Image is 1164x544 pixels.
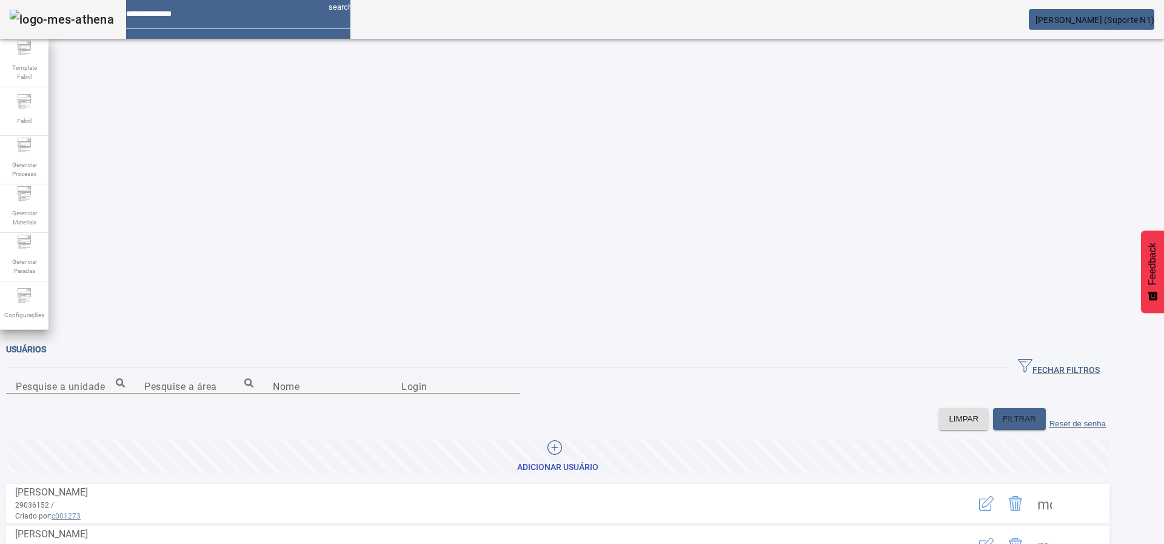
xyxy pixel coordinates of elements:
span: Criado por: [15,511,925,522]
button: Delete [1001,489,1030,518]
span: FECHAR FILTROS [1018,358,1100,377]
div: Adicionar Usuário [517,462,598,474]
mat-label: Login [401,380,427,392]
span: [PERSON_NAME] [15,528,88,540]
span: [PERSON_NAME] (Suporte N1) [1035,15,1155,25]
span: Gerenciar Paradas [6,254,42,279]
span: Configurações [1,307,48,323]
mat-label: Pesquise a área [144,380,217,392]
button: Reset de senha [1046,408,1109,430]
span: LIMPAR [949,413,978,425]
span: [PERSON_NAME] [15,486,88,498]
button: Adicionar Usuário [6,439,1109,474]
input: Number [144,379,253,394]
button: FECHAR FILTROS [1008,357,1109,378]
button: LIMPAR [939,408,988,430]
button: Mais [1030,489,1059,518]
mat-label: Pesquise a unidade [16,380,105,392]
button: Feedback - Mostrar pesquisa [1141,230,1164,313]
span: Feedback [1147,243,1158,285]
span: 29036152 / [15,501,54,509]
span: Usuários [6,344,46,354]
span: Gerenciar Materiais [6,205,42,230]
mat-label: Nome [273,380,299,392]
span: Fabril [13,113,35,129]
span: c001273 [52,512,81,520]
img: logo-mes-athena [10,10,114,29]
span: Template Fabril [6,59,42,85]
span: FILTRAR [1003,413,1036,425]
span: Gerenciar Processo [6,156,42,182]
label: Reset de senha [1049,419,1106,428]
input: Number [16,379,125,394]
button: FILTRAR [993,408,1046,430]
